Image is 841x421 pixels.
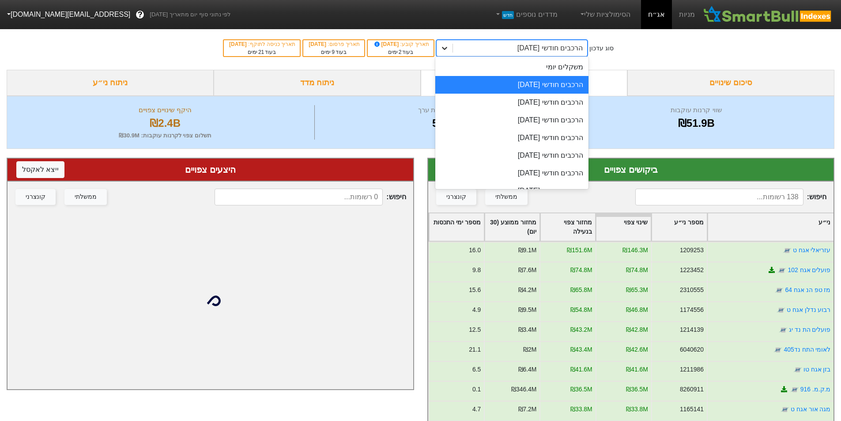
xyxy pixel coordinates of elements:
div: 21.1 [469,345,481,354]
div: 1209253 [679,246,703,255]
div: ₪2M [523,345,536,354]
a: בזן אגח טו [803,366,830,373]
span: 9 [332,49,335,55]
img: tase link [775,286,784,295]
div: סיכום שינויים [627,70,834,96]
a: מדדים נוספיםחדש [491,6,561,23]
div: 8260911 [679,385,703,394]
a: לאומי התח נד405 [784,346,830,353]
img: tase link [773,345,782,354]
div: 4.9 [472,305,480,315]
div: ₪42.8M [626,325,648,334]
span: [DATE] [229,41,248,47]
div: ₪74.8M [570,265,592,275]
div: Toggle SortBy [429,213,484,241]
div: ₪65.8M [570,285,592,295]
div: 9.8 [472,265,480,275]
div: קונצרני [26,192,45,202]
img: loading... [200,290,221,311]
div: ₪3.4M [518,325,536,334]
div: 6040620 [679,345,703,354]
div: ניתוח ני״ע [7,70,214,96]
img: tase link [778,326,787,334]
div: Toggle SortBy [596,213,651,241]
span: חדש [502,11,514,19]
div: תאריך כניסה לתוקף : [228,40,295,48]
div: בעוד ימים [228,48,295,56]
div: ₪46.8M [626,305,648,315]
img: tase link [776,306,785,315]
div: הרכבים חודשי [DATE] [517,43,583,53]
div: הרכבים חודשי [DATE] [435,182,588,200]
span: ? [138,9,143,21]
span: חיפוש : [215,189,406,205]
button: קונצרני [436,189,476,205]
button: קונצרני [15,189,56,205]
div: הרכבים חודשי [DATE] [435,164,588,182]
div: ₪146.3M [622,246,648,255]
span: [DATE] [373,41,400,47]
div: ₪4.2M [518,285,536,295]
div: 1214139 [679,325,703,334]
div: ₪36.5M [626,385,648,394]
div: 1211986 [679,365,703,374]
div: הרכבים חודשי [DATE] [435,111,588,129]
div: ₪42.6M [626,345,648,354]
span: חיפוש : [635,189,826,205]
div: ₪33.8M [626,405,648,414]
div: שווי קרנות עוקבות [570,105,823,115]
div: 16.0 [469,246,481,255]
a: פועלים הת נד יג [788,326,830,333]
div: ביקושים צפויים [437,163,825,176]
div: הרכבים חודשי [DATE] [435,129,588,147]
button: ממשלתי [64,189,107,205]
div: ממשלתי [75,192,97,202]
a: מגה אור אגח ט [790,406,830,413]
button: ממשלתי [485,189,528,205]
div: 1174556 [679,305,703,315]
span: [DATE] [309,41,328,47]
a: מז טפ הנ אגח 64 [785,286,830,293]
div: Toggle SortBy [708,213,833,241]
div: 575 [317,115,565,131]
div: 4.7 [472,405,480,414]
img: tase link [780,405,789,414]
div: בעוד ימים [372,48,429,56]
div: בעוד ימים [308,48,360,56]
span: לפי נתוני סוף יום מתאריך [DATE] [150,10,230,19]
div: Toggle SortBy [540,213,595,241]
div: ₪43.4M [570,345,592,354]
div: תאריך קובע : [372,40,429,48]
div: 12.5 [469,325,481,334]
img: tase link [793,365,802,374]
div: 1165141 [679,405,703,414]
div: 1223452 [679,265,703,275]
input: 138 רשומות... [635,189,803,205]
div: ₪65.3M [626,285,648,295]
div: הרכבים חודשי [DATE] [435,94,588,111]
div: תאריך פרסום : [308,40,360,48]
img: tase link [782,246,791,255]
button: ייצא לאקסל [16,161,64,178]
div: ₪2.4B [18,115,312,131]
div: ₪41.6M [626,365,648,374]
div: ממשלתי [495,192,517,202]
div: Toggle SortBy [652,213,706,241]
div: 15.6 [469,285,481,295]
div: היצעים צפויים [16,163,404,176]
div: ₪51.9B [570,115,823,131]
div: ₪54.8M [570,305,592,315]
div: תשלום צפוי לקרנות עוקבות : ₪30.9M [18,131,312,140]
div: מספר ניירות ערך [317,105,565,115]
div: ₪43.2M [570,325,592,334]
a: עזריאלי אגח ט [792,247,830,254]
div: ₪9.1M [518,246,536,255]
a: רבוע נדלן אגח ט [786,306,830,313]
div: ₪7.2M [518,405,536,414]
div: 6.5 [472,365,480,374]
img: tase link [790,385,799,394]
div: ₪41.6M [570,365,592,374]
a: מ.ק.מ. 916 [800,386,830,393]
div: ₪6.4M [518,365,536,374]
a: פועלים אגח 102 [788,266,830,273]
